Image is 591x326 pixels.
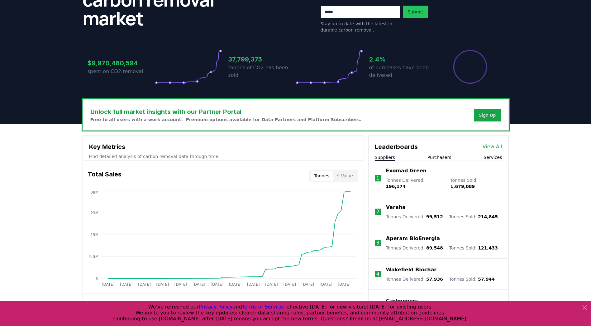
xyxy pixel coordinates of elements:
tspan: [DATE] [138,282,151,287]
span: 196,174 [386,184,406,189]
tspan: [DATE] [211,282,223,287]
h3: Unlock full market insights with our Partner Portal [90,107,362,116]
span: 1,679,089 [450,184,475,189]
p: Find detailed analysis of carbon removal data through time. [89,153,357,160]
a: Wakefield Biochar [386,266,436,274]
p: 4 [376,270,379,278]
h3: 37,799,375 [228,55,296,64]
tspan: [DATE] [102,282,114,287]
button: Purchasers [427,154,451,161]
p: of purchases have been delivered [369,64,436,79]
p: Tonnes Sold : [449,214,498,220]
p: Tonnes Delivered : [386,245,443,251]
p: 2 [376,208,379,215]
h3: 2.4% [369,55,436,64]
p: Tonnes Delivered : [386,177,444,190]
button: Suppliers [375,154,395,161]
p: Tonnes Sold : [449,276,495,282]
tspan: [DATE] [120,282,132,287]
p: Stay up to date with the latest in durable carbon removal. [321,21,400,33]
tspan: [DATE] [247,282,260,287]
button: Services [484,154,502,161]
tspan: 0 [96,276,98,281]
h3: Leaderboards [375,142,418,151]
tspan: 19M [90,233,98,237]
p: 1 [376,175,379,182]
a: Varaha [386,204,406,211]
tspan: [DATE] [338,282,350,287]
tspan: [DATE] [320,282,332,287]
a: Sign Up [479,112,496,118]
div: Percentage of sales delivered [453,49,488,84]
h3: Total Sales [88,170,122,182]
span: 57,944 [478,277,495,282]
button: Submit [403,6,428,18]
tspan: [DATE] [156,282,169,287]
p: Tonnes Sold : [449,245,498,251]
tspan: [DATE] [193,282,205,287]
tspan: 38M [90,190,98,195]
span: 57,936 [426,277,443,282]
a: View All [483,143,502,151]
p: Tonnes Delivered : [386,214,443,220]
p: 3 [376,239,379,247]
p: Tonnes Delivered : [386,276,443,282]
p: Free to all users with a work account. Premium options available for Data Partners and Platform S... [90,116,362,123]
tspan: [DATE] [283,282,296,287]
tspan: 9.5M [89,254,98,259]
span: 121,433 [478,245,498,250]
button: $ Value [333,171,357,181]
button: Tonnes [311,171,333,181]
h3: Key Metrics [89,142,357,151]
tspan: [DATE] [301,282,314,287]
h3: $9,970,480,594 [88,58,155,68]
button: Sign Up [474,109,501,121]
p: tonnes of CO2 has been sold [228,64,296,79]
span: 89,548 [426,245,443,250]
tspan: [DATE] [174,282,187,287]
span: 214,845 [478,214,498,219]
a: Aperam BioEnergia [386,235,440,242]
a: Carboneers [386,297,418,305]
a: Exomad Green [386,167,427,175]
p: Tonnes Sold : [450,177,502,190]
tspan: [DATE] [229,282,241,287]
tspan: 29M [90,211,98,215]
span: 99,512 [426,214,443,219]
p: spent on CO2 removal [88,68,155,75]
tspan: [DATE] [265,282,278,287]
